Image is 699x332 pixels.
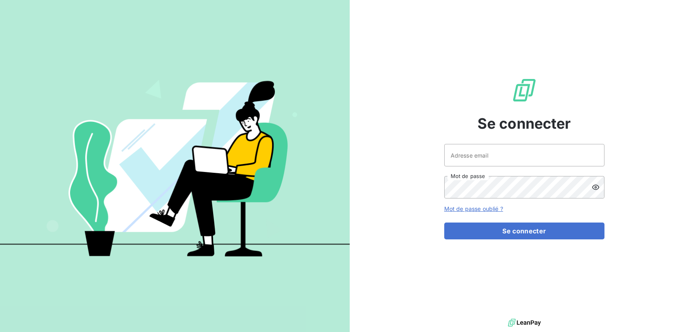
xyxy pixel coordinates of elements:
[444,205,503,212] a: Mot de passe oublié ?
[477,113,571,134] span: Se connecter
[508,317,541,329] img: logo
[444,223,604,239] button: Se connecter
[512,77,537,103] img: Logo LeanPay
[444,144,604,166] input: placeholder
